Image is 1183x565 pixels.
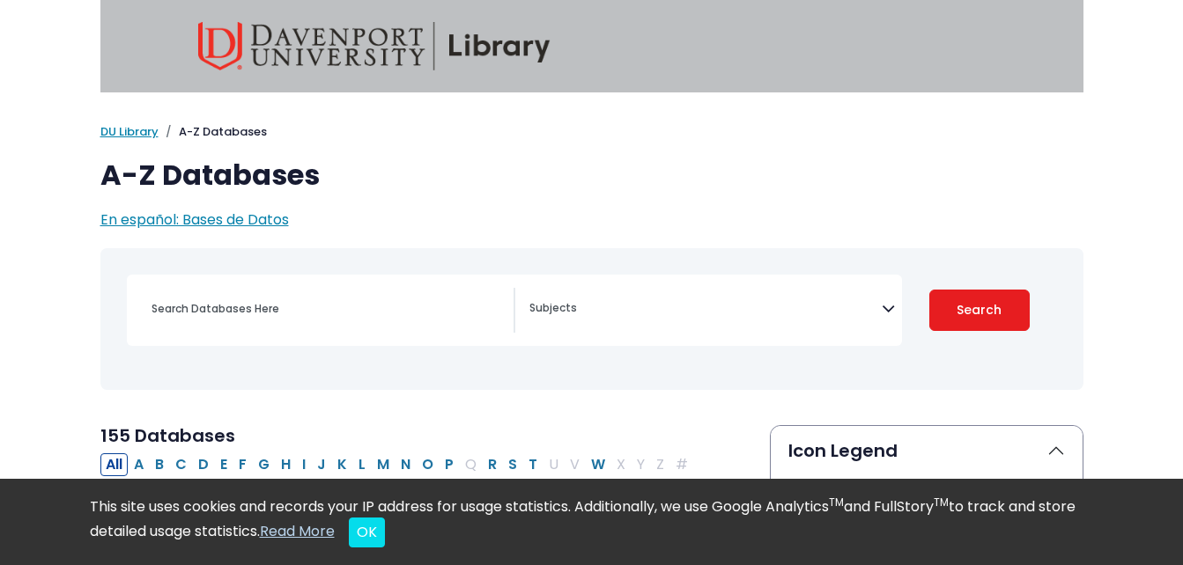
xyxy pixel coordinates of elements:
li: A-Z Databases [159,123,267,141]
div: Alpha-list to filter by first letter of database name [100,453,695,473]
button: Filter Results J [312,453,331,476]
button: Filter Results K [332,453,352,476]
button: Filter Results R [483,453,502,476]
button: Filter Results N [396,453,416,476]
nav: breadcrumb [100,123,1083,141]
button: Filter Results B [150,453,169,476]
sup: TM [829,495,844,510]
button: Filter Results P [440,453,459,476]
button: Filter Results F [233,453,252,476]
button: Filter Results E [215,453,233,476]
button: Filter Results O [417,453,439,476]
a: DU Library [100,123,159,140]
button: Submit for Search Results [929,290,1030,331]
button: All [100,453,128,476]
textarea: Search [529,303,882,317]
button: Filter Results A [129,453,149,476]
div: This site uses cookies and records your IP address for usage statistics. Additionally, we use Goo... [90,496,1094,547]
button: Filter Results W [586,453,610,476]
button: Filter Results H [276,453,296,476]
button: Filter Results I [297,453,311,476]
button: Icon Legend [771,426,1083,475]
button: Filter Results G [253,453,275,476]
button: Close [349,517,385,547]
span: 155 Databases [100,423,235,448]
nav: Search filters [100,248,1083,390]
button: Filter Results C [170,453,192,476]
button: Filter Results M [372,453,395,476]
a: Read More [260,521,335,541]
input: Search database by title or keyword [141,296,514,321]
sup: TM [934,495,949,510]
a: En español: Bases de Datos [100,209,289,230]
img: Davenport University Library [198,22,551,70]
button: Filter Results S [503,453,522,476]
button: Filter Results L [353,453,371,476]
button: Filter Results D [193,453,214,476]
button: Filter Results T [523,453,543,476]
h1: A-Z Databases [100,158,1083,192]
